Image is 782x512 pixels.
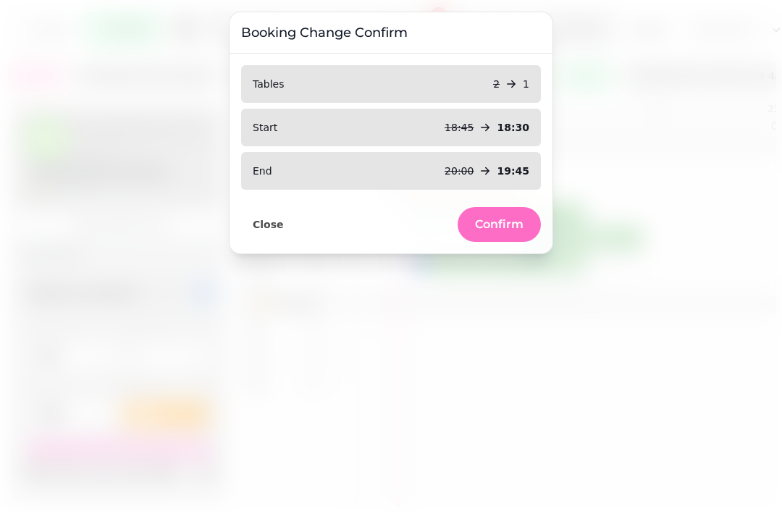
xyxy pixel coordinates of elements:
button: Close [241,215,295,234]
span: Close [253,219,284,230]
button: Confirm [458,207,541,242]
span: Confirm [475,219,524,230]
p: Start [253,120,277,135]
h3: Booking Change Confirm [241,24,541,41]
p: 20:00 [445,164,474,178]
p: 1 [523,77,529,91]
p: Tables [253,77,285,91]
p: 2 [493,77,500,91]
p: End [253,164,272,178]
p: 19:45 [497,164,529,178]
p: 18:45 [445,120,474,135]
p: 18:30 [497,120,529,135]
